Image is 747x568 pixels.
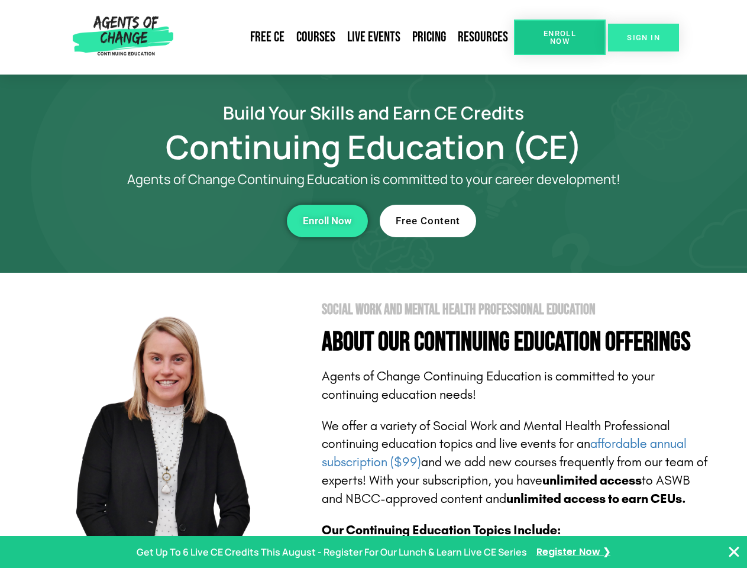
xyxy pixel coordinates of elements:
p: Get Up To 6 Live CE Credits This August - Register For Our Lunch & Learn Live CE Series [137,544,527,561]
b: Our Continuing Education Topics Include: [322,522,561,538]
a: Courses [290,24,341,51]
a: Enroll Now [514,20,606,55]
span: Enroll Now [533,30,587,45]
span: SIGN IN [627,34,660,41]
a: Free CE [244,24,290,51]
nav: Menu [178,24,514,51]
h1: Continuing Education (CE) [37,133,711,160]
button: Close Banner [727,545,741,559]
p: Agents of Change Continuing Education is committed to your career development! [84,172,664,187]
a: Enroll Now [287,205,368,237]
a: Free Content [380,205,476,237]
b: unlimited access to earn CEUs. [506,491,686,506]
a: SIGN IN [608,24,679,51]
span: Enroll Now [303,216,352,226]
a: Register Now ❯ [536,544,610,561]
h4: About Our Continuing Education Offerings [322,329,711,356]
span: Agents of Change Continuing Education is committed to your continuing education needs! [322,369,655,402]
h2: Build Your Skills and Earn CE Credits [37,104,711,121]
a: Live Events [341,24,406,51]
a: Resources [452,24,514,51]
p: We offer a variety of Social Work and Mental Health Professional continuing education topics and ... [322,417,711,508]
b: unlimited access [542,473,642,488]
span: Free Content [396,216,460,226]
a: Pricing [406,24,452,51]
h2: Social Work and Mental Health Professional Education [322,302,711,317]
